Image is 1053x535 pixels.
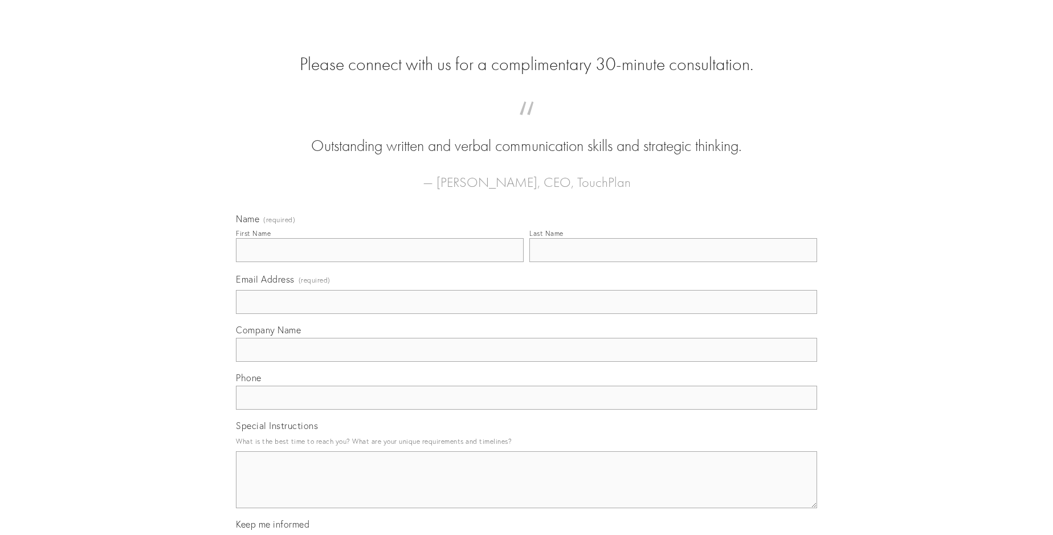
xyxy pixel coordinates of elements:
span: Special Instructions [236,420,318,431]
span: Email Address [236,273,295,285]
span: Keep me informed [236,518,309,530]
span: (required) [299,272,330,288]
div: Last Name [529,229,564,238]
blockquote: Outstanding written and verbal communication skills and strategic thinking. [254,113,799,157]
figcaption: — [PERSON_NAME], CEO, TouchPlan [254,157,799,194]
h2: Please connect with us for a complimentary 30-minute consultation. [236,54,817,75]
p: What is the best time to reach you? What are your unique requirements and timelines? [236,434,817,449]
span: “ [254,113,799,135]
span: Name [236,213,259,224]
span: Phone [236,372,262,383]
span: (required) [263,217,295,223]
div: First Name [236,229,271,238]
span: Company Name [236,324,301,336]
